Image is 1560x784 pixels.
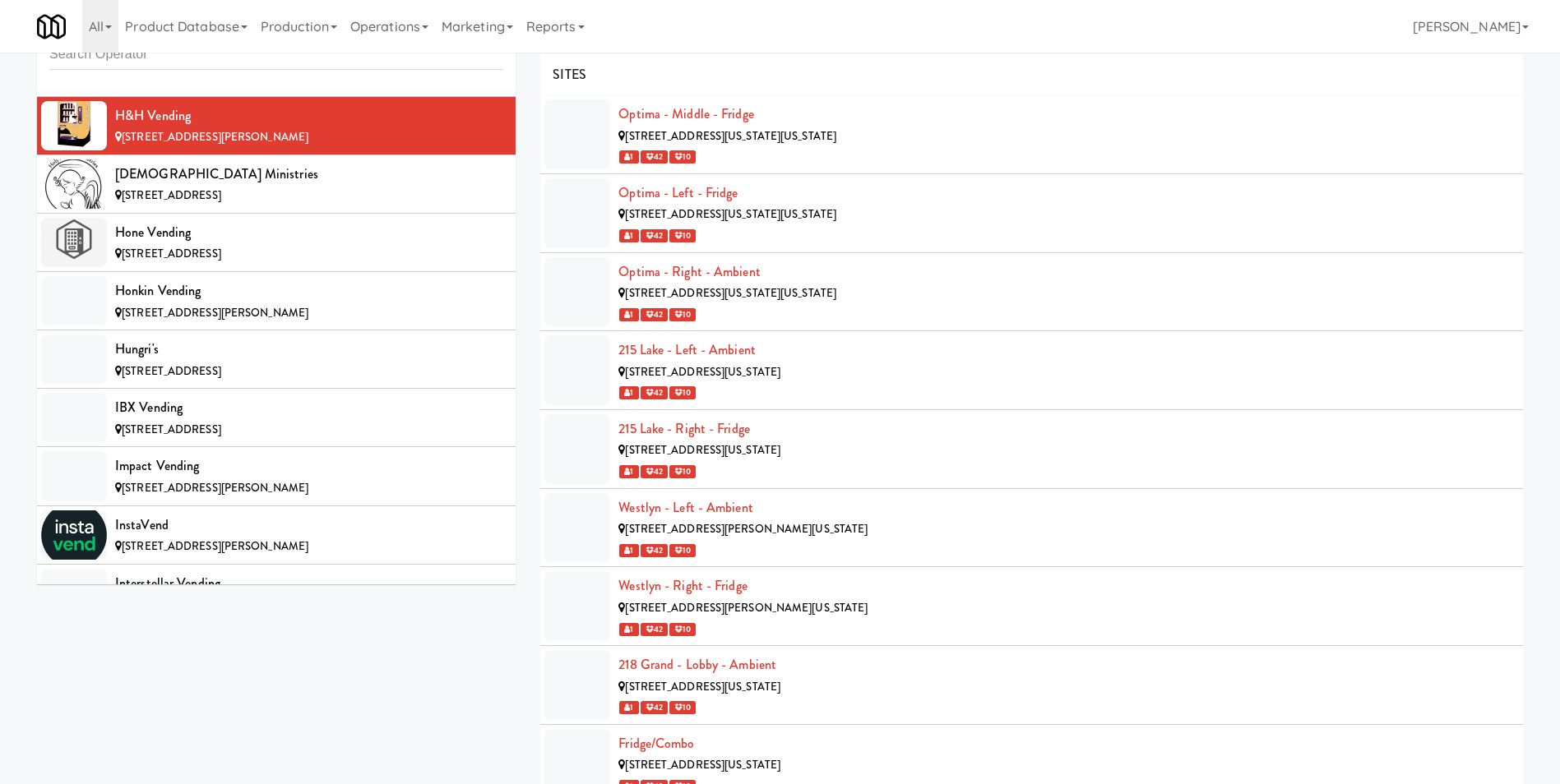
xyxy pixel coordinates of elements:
[625,679,780,694] span: [STREET_ADDRESS][US_STATE]
[37,12,66,41] img: Micromart
[115,395,503,420] div: IBX Vending
[115,337,503,362] div: Hungri's
[625,521,868,537] span: [STREET_ADDRESS][PERSON_NAME][US_STATE]
[619,701,638,714] span: 1
[625,600,868,616] span: [STREET_ADDRESS][PERSON_NAME][US_STATE]
[37,565,516,623] li: Interstellar Vending1704 W [GEOGRAPHIC_DATA], [GEOGRAPHIC_DATA]
[37,272,516,330] li: Honkin Vending[STREET_ADDRESS][PERSON_NAME]
[122,129,308,145] span: [STREET_ADDRESS][PERSON_NAME]
[618,419,750,438] a: 215 Lake - Right - Fridge
[115,513,503,537] div: InstaVend
[641,150,668,164] span: 42
[115,162,503,187] div: [DEMOGRAPHIC_DATA] Ministries
[37,330,516,389] li: Hungri's[STREET_ADDRESS]
[625,442,780,458] span: [STREET_ADDRESS][US_STATE]
[122,246,221,261] span: [STREET_ADDRESS]
[619,465,638,478] span: 1
[618,262,760,281] a: Optima - Right - Ambient
[122,422,221,437] span: [STREET_ADDRESS]
[625,206,836,222] span: [STREET_ADDRESS][US_STATE][US_STATE]
[669,386,696,399] span: 10
[669,465,696,478] span: 10
[115,454,503,478] div: Impact Vending
[115,279,503,303] div: Honkin Vending
[618,104,753,123] a: Optima - Middle - Fridge
[122,305,308,321] span: [STREET_ADDRESS][PERSON_NAME]
[669,229,696,242] span: 10
[669,623,696,636] span: 10
[49,39,503,70] input: Search Operator
[115,220,503,245] div: Hone Vending
[641,544,668,557] span: 42
[618,498,752,517] a: Westlyn - Left - Ambient
[641,701,668,714] span: 42
[618,655,776,674] a: 218 Grand - Lobby - Ambient
[122,187,221,203] span: [STREET_ADDRESS]
[122,480,308,496] span: [STREET_ADDRESS][PERSON_NAME]
[122,538,308,554] span: [STREET_ADDRESS][PERSON_NAME]
[553,65,586,84] span: SITES
[641,386,668,399] span: 42
[618,340,756,359] a: 215 Lake - Left - Ambient
[618,734,694,753] a: Fridge/Combo
[618,183,738,202] a: Optima - Left - Fridge
[641,229,668,242] span: 42
[619,308,638,321] span: 1
[37,155,516,214] li: [DEMOGRAPHIC_DATA] Ministries[STREET_ADDRESS]
[122,363,221,379] span: [STREET_ADDRESS]
[37,506,516,565] li: InstaVend[STREET_ADDRESS][PERSON_NAME]
[669,308,696,321] span: 10
[669,544,696,557] span: 10
[669,150,696,164] span: 10
[115,104,503,128] div: H&H Vending
[619,623,638,636] span: 1
[37,97,516,155] li: H&H Vending[STREET_ADDRESS][PERSON_NAME]
[625,128,836,144] span: [STREET_ADDRESS][US_STATE][US_STATE]
[37,447,516,505] li: Impact Vending[STREET_ADDRESS][PERSON_NAME]
[669,701,696,714] span: 10
[625,285,836,301] span: [STREET_ADDRESS][US_STATE][US_STATE]
[619,150,638,164] span: 1
[641,623,668,636] span: 42
[641,308,668,321] span: 42
[37,389,516,447] li: IBX Vending[STREET_ADDRESS]
[625,757,780,772] span: [STREET_ADDRESS][US_STATE]
[619,386,638,399] span: 1
[625,364,780,380] span: [STREET_ADDRESS][US_STATE]
[619,229,638,242] span: 1
[618,576,747,595] a: Westlyn - Right - Fridge
[115,571,503,596] div: Interstellar Vending
[37,214,516,272] li: Hone Vending[STREET_ADDRESS]
[641,465,668,478] span: 42
[619,544,638,557] span: 1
